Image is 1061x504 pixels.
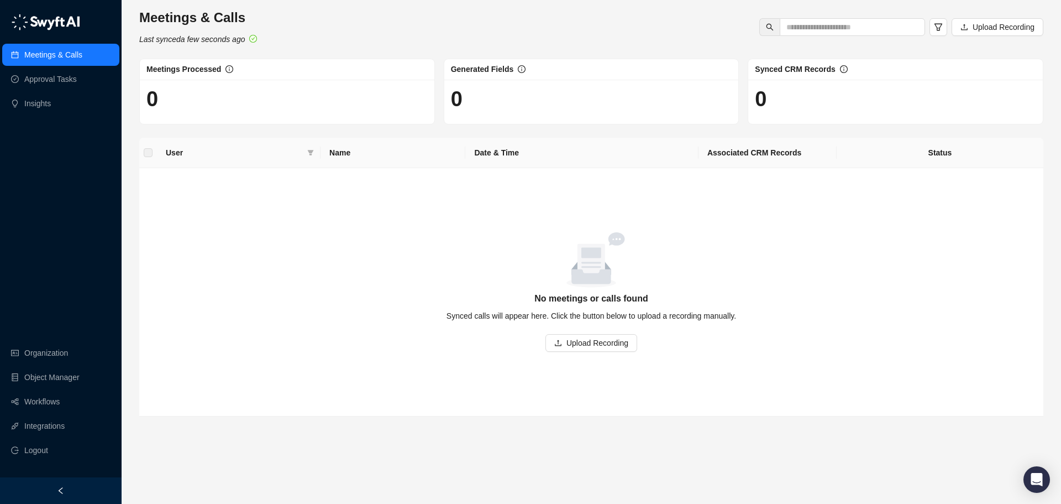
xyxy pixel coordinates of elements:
a: Object Manager [24,366,80,388]
span: info-circle [518,65,526,73]
span: Meetings Processed [146,65,221,74]
a: Workflows [24,391,60,413]
span: filter [305,144,316,161]
span: info-circle [840,65,848,73]
h1: 0 [451,86,732,112]
span: Generated Fields [451,65,514,74]
span: info-circle [225,65,233,73]
h5: No meetings or calls found [153,292,1030,305]
span: User [166,147,303,159]
th: Associated CRM Records [698,138,837,168]
span: Upload Recording [973,21,1034,33]
a: Organization [24,342,68,364]
a: Integrations [24,415,65,437]
a: Approval Tasks [24,68,77,90]
button: Upload Recording [952,18,1043,36]
h1: 0 [146,86,428,112]
h3: Meetings & Calls [139,9,257,27]
i: Last synced a few seconds ago [139,35,245,44]
span: filter [307,149,314,156]
img: logo-05li4sbe.png [11,14,80,30]
span: Synced CRM Records [755,65,835,74]
h1: 0 [755,86,1036,112]
a: Insights [24,92,51,115]
span: logout [11,446,19,454]
span: upload [554,339,562,347]
span: check-circle [249,35,257,43]
span: Logout [24,439,48,461]
span: search [766,23,774,31]
a: Meetings & Calls [24,44,82,66]
span: left [57,487,65,495]
th: Date & Time [465,138,698,168]
span: Upload Recording [566,337,628,349]
span: Synced calls will appear here. Click the button below to upload a recording manually. [447,311,736,320]
button: Upload Recording [545,334,637,352]
span: upload [960,23,968,31]
th: Name [321,138,465,168]
th: Status [837,138,1043,168]
span: filter [934,23,943,32]
div: Open Intercom Messenger [1023,466,1050,493]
